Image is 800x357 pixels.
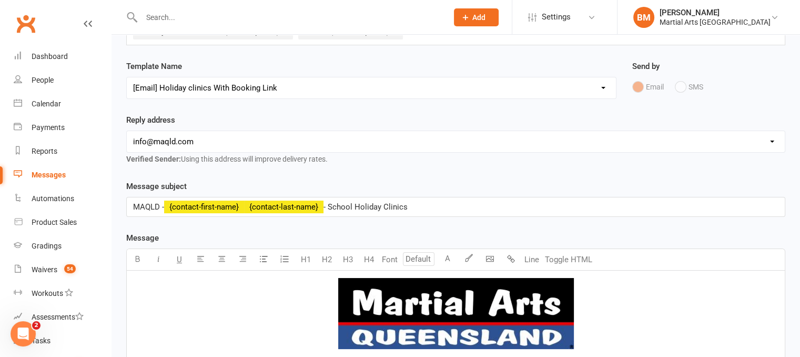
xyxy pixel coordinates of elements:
[32,336,50,345] div: Tasks
[316,249,337,270] button: H2
[337,249,358,270] button: H3
[14,187,111,211] a: Automations
[323,202,408,212] span: - School Holiday Clinics
[379,249,400,270] button: Font
[14,329,111,353] a: Tasks
[11,321,36,346] iframe: Intercom live chat
[633,7,654,28] div: BM
[660,17,771,27] div: Martial Arts [GEOGRAPHIC_DATA]
[521,249,542,270] button: Line
[126,180,187,193] label: Message subject
[358,249,379,270] button: H4
[338,278,574,349] img: logo.png
[32,265,57,274] div: Waivers
[437,249,458,270] button: A
[13,11,39,37] a: Clubworx
[14,45,111,68] a: Dashboard
[542,249,595,270] button: Toggle HTML
[32,218,77,226] div: Product Sales
[32,100,61,108] div: Calendar
[177,255,182,264] span: U
[32,321,40,330] span: 2
[454,8,499,26] button: Add
[32,123,65,132] div: Payments
[542,5,571,29] span: Settings
[14,116,111,140] a: Payments
[169,249,190,270] button: U
[133,202,164,212] span: MAQLD -
[138,10,440,25] input: Search...
[32,313,84,321] div: Assessments
[126,232,159,244] label: Message
[14,211,111,234] a: Product Sales
[14,258,111,282] a: Waivers 54
[32,147,57,155] div: Reports
[660,8,771,17] div: [PERSON_NAME]
[32,194,74,203] div: Automations
[295,249,316,270] button: H1
[403,252,434,266] input: Default
[14,234,111,258] a: Gradings
[32,52,68,61] div: Dashboard
[32,171,66,179] div: Messages
[14,68,111,92] a: People
[14,140,111,163] a: Reports
[14,282,111,305] a: Workouts
[32,76,54,84] div: People
[126,60,182,73] label: Template Name
[472,13,485,22] span: Add
[126,155,181,163] strong: Verified Sender:
[32,289,63,297] div: Workouts
[64,264,76,273] span: 54
[632,60,660,73] label: Send by
[32,242,62,250] div: Gradings
[126,114,175,126] label: Reply address
[14,163,111,187] a: Messages
[126,155,328,163] span: Using this address will improve delivery rates.
[14,92,111,116] a: Calendar
[14,305,111,329] a: Assessments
